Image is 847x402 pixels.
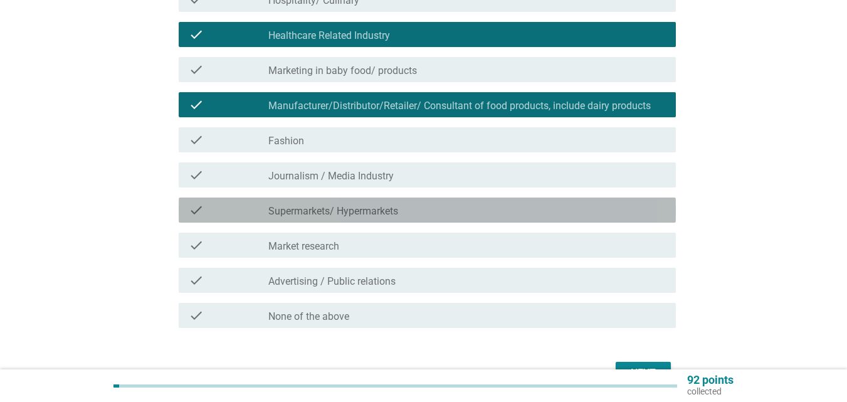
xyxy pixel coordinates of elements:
label: Marketing in baby food/ products [268,65,417,77]
i: check [189,308,204,323]
i: check [189,27,204,42]
div: Next [626,366,661,381]
i: check [189,167,204,182]
label: Market research [268,240,339,253]
label: Supermarkets/ Hypermarkets [268,205,398,218]
p: collected [687,386,734,397]
button: Next [616,362,671,384]
label: None of the above [268,310,349,323]
label: Journalism / Media Industry [268,170,394,182]
p: 92 points [687,374,734,386]
i: check [189,97,204,112]
i: check [189,238,204,253]
label: Healthcare Related Industry [268,29,390,42]
i: check [189,273,204,288]
label: Advertising / Public relations [268,275,396,288]
label: Manufacturer/Distributor/Retailer/ Consultant of food products, include dairy products [268,100,651,112]
i: check [189,132,204,147]
i: check [189,62,204,77]
label: Fashion [268,135,304,147]
i: check [189,203,204,218]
